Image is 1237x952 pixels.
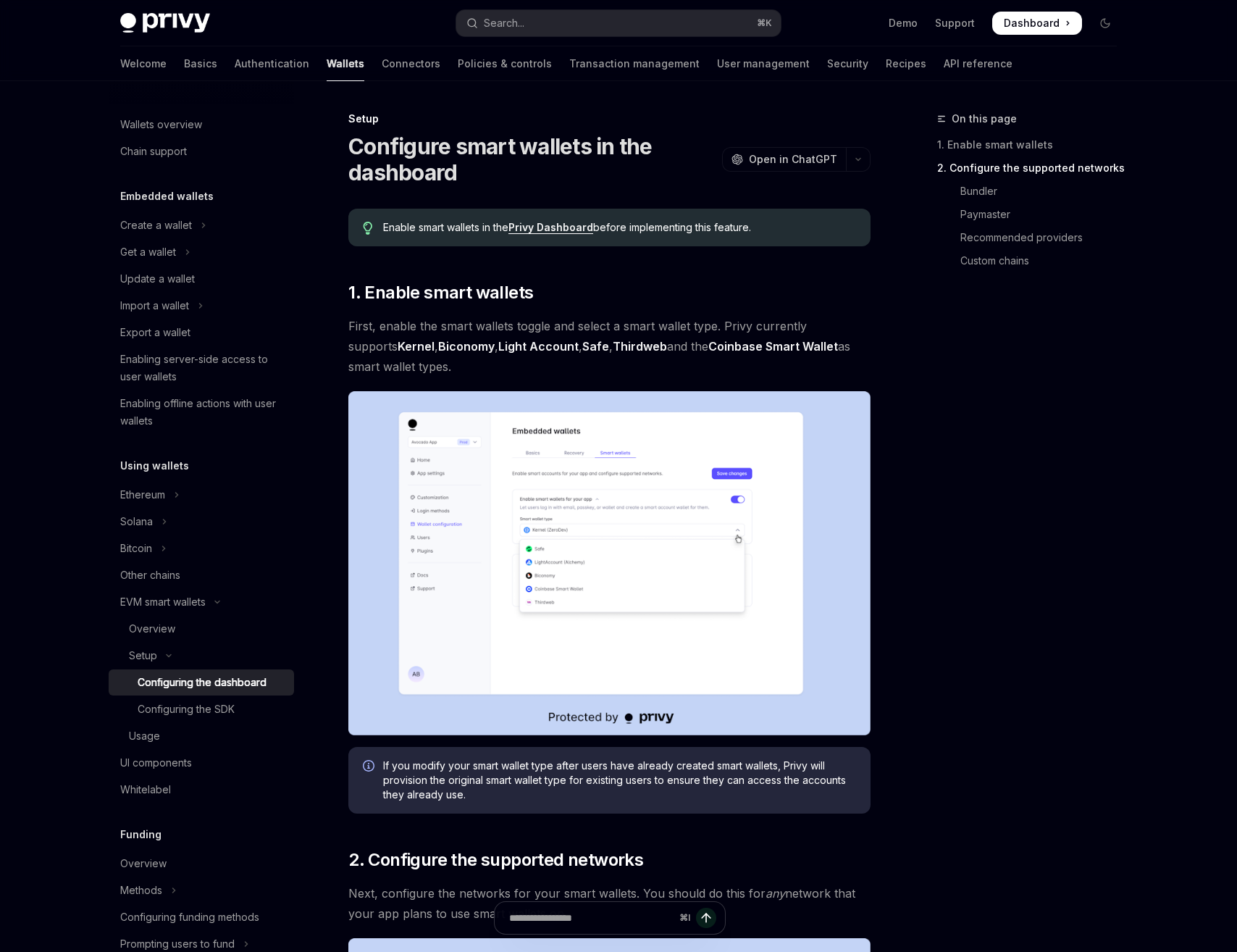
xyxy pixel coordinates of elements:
[886,46,926,81] a: Recipes
[944,46,1012,81] a: API reference
[582,339,609,354] a: Safe
[348,391,871,735] img: Sample enable smart wallets
[235,46,309,81] a: Authentication
[129,727,160,745] div: Usage
[708,339,838,354] a: Coinbase Smart Wallet
[109,391,294,434] a: Enabling offline actions with user wallets
[120,540,152,557] div: Bitcoin
[935,16,975,30] a: Support
[120,567,180,584] div: Other chains
[382,46,440,81] a: Connectors
[120,217,192,234] div: Create a wallet
[722,147,846,172] button: Open in ChatGPT
[109,616,294,642] a: Overview
[109,696,294,722] a: Configuring the SDK
[120,270,195,288] div: Update a wallet
[184,46,217,81] a: Basics
[109,877,294,903] button: Toggle Methods section
[348,316,871,377] span: First, enable the smart wallets toggle and select a smart wallet type. Privy currently supports ,...
[109,723,294,749] a: Usage
[109,669,294,696] a: Configuring the dashboard
[937,249,1128,272] a: Custom chains
[363,760,377,774] svg: Info
[120,13,210,33] img: dark logo
[109,777,294,803] a: Whitelabel
[1094,12,1117,35] button: Toggle dark mode
[120,781,171,798] div: Whitelabel
[129,620,175,638] div: Overview
[109,562,294,588] a: Other chains
[109,482,294,508] button: Toggle Ethereum section
[348,133,716,185] h1: Configure smart wallets in the dashboard
[766,886,785,901] em: any
[109,535,294,561] button: Toggle Bitcoin section
[138,674,267,691] div: Configuring the dashboard
[889,16,918,30] a: Demo
[109,851,294,877] a: Overview
[120,457,189,475] h5: Using wallets
[458,46,552,81] a: Policies & controls
[363,222,373,235] svg: Tip
[120,855,167,872] div: Overview
[613,339,667,354] a: Thirdweb
[120,243,176,261] div: Get a wallet
[348,883,871,924] span: Next, configure the networks for your smart wallets. You should do this for network that your app...
[398,339,435,354] a: Kernel
[109,266,294,292] a: Update a wallet
[109,138,294,164] a: Chain support
[109,589,294,615] button: Toggle EVM smart wallets section
[120,486,165,504] div: Ethereum
[508,221,593,234] a: Privy Dashboard
[109,320,294,346] a: Export a wallet
[937,133,1128,156] a: 1. Enable smart wallets
[696,908,716,928] button: Send message
[438,339,495,354] a: Biconomy
[109,239,294,265] button: Toggle Get a wallet section
[937,226,1128,249] a: Recommended providers
[952,110,1017,128] span: On this page
[109,293,294,319] button: Toggle Import a wallet section
[109,509,294,535] button: Toggle Solana section
[509,902,674,934] input: Ask a question...
[937,180,1128,203] a: Bundler
[120,143,187,160] div: Chain support
[120,909,259,926] div: Configuring funding methods
[120,593,206,611] div: EVM smart wallets
[348,848,643,872] span: 2. Configure the supported networks
[569,46,700,81] a: Transaction management
[757,17,772,29] span: ⌘ K
[120,754,192,772] div: UI components
[383,220,856,235] span: Enable smart wallets in the before implementing this feature.
[348,112,871,126] div: Setup
[348,281,533,304] span: 1. Enable smart wallets
[109,112,294,138] a: Wallets overview
[129,647,157,664] div: Setup
[138,701,235,718] div: Configuring the SDK
[120,324,190,341] div: Export a wallet
[937,156,1128,180] a: 2. Configure the supported networks
[498,339,579,354] a: Light Account
[827,46,868,81] a: Security
[109,212,294,238] button: Toggle Create a wallet section
[120,46,167,81] a: Welcome
[327,46,364,81] a: Wallets
[992,12,1082,35] a: Dashboard
[120,297,189,314] div: Import a wallet
[109,346,294,390] a: Enabling server-side access to user wallets
[937,203,1128,226] a: Paymaster
[1004,16,1060,30] span: Dashboard
[717,46,810,81] a: User management
[109,750,294,776] a: UI components
[120,513,153,530] div: Solana
[484,14,524,32] div: Search...
[109,643,294,669] button: Toggle Setup section
[120,882,162,899] div: Methods
[109,904,294,930] a: Configuring funding methods
[383,759,856,802] span: If you modify your smart wallet type after users have already created smart wallets, Privy will p...
[120,395,285,430] div: Enabling offline actions with user wallets
[120,826,162,843] h5: Funding
[120,188,214,205] h5: Embedded wallets
[749,152,837,167] span: Open in ChatGPT
[456,10,781,36] button: Open search
[120,116,202,133] div: Wallets overview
